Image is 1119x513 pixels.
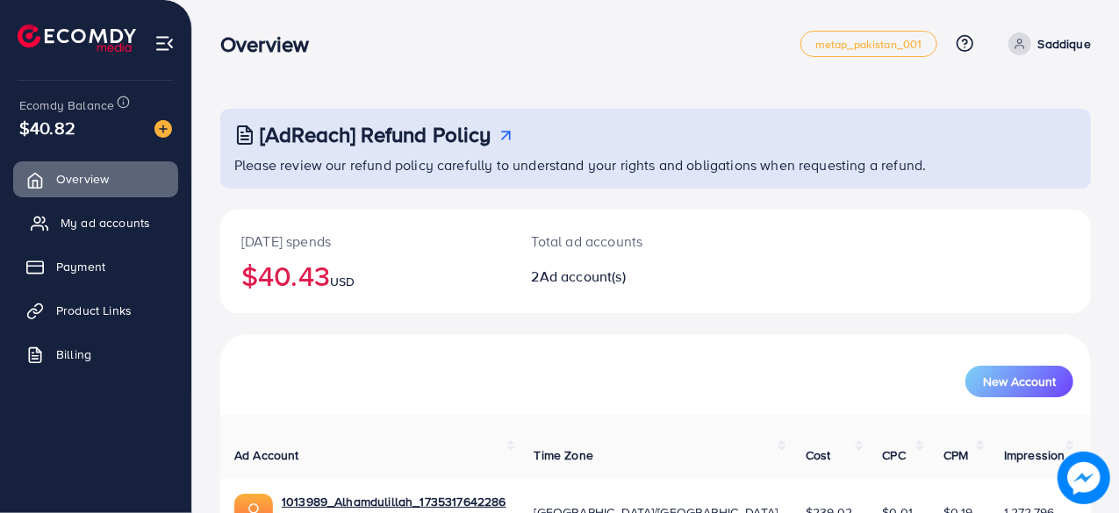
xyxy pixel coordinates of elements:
h2: 2 [532,268,707,285]
span: Impression [1004,446,1065,464]
a: metap_pakistan_001 [800,31,937,57]
p: Total ad accounts [532,231,707,252]
img: logo [18,25,136,52]
span: Ad account(s) [540,267,626,286]
img: image [1058,452,1110,504]
span: Ecomdy Balance [19,96,114,114]
img: image [154,120,172,138]
a: Overview [13,161,178,196]
p: Please review our refund policy carefully to understand your rights and obligations when requesti... [234,154,1080,175]
span: metap_pakistan_001 [815,39,922,50]
button: New Account [965,366,1073,397]
span: CPM [943,446,968,464]
span: Time Zone [534,446,593,464]
span: Ad Account [234,446,299,464]
h3: Overview [220,32,323,57]
span: USD [330,273,355,290]
span: Payment [56,258,105,275]
span: Billing [56,346,91,363]
a: My ad accounts [13,205,178,240]
a: Billing [13,337,178,372]
p: [DATE] spends [241,231,490,252]
a: 1013989_Alhamdulillah_1735317642286 [282,493,506,510]
span: $40.82 [19,115,75,140]
span: Cost [806,446,831,464]
span: Product Links [56,302,132,319]
span: CPC [883,446,906,464]
p: Saddique [1038,33,1091,54]
span: Overview [56,170,109,188]
a: Product Links [13,293,178,328]
img: menu [154,33,175,53]
a: Payment [13,249,178,284]
h3: [AdReach] Refund Policy [260,122,491,147]
h2: $40.43 [241,259,490,292]
a: Saddique [1001,32,1091,55]
span: My ad accounts [61,214,150,232]
span: New Account [983,375,1056,388]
